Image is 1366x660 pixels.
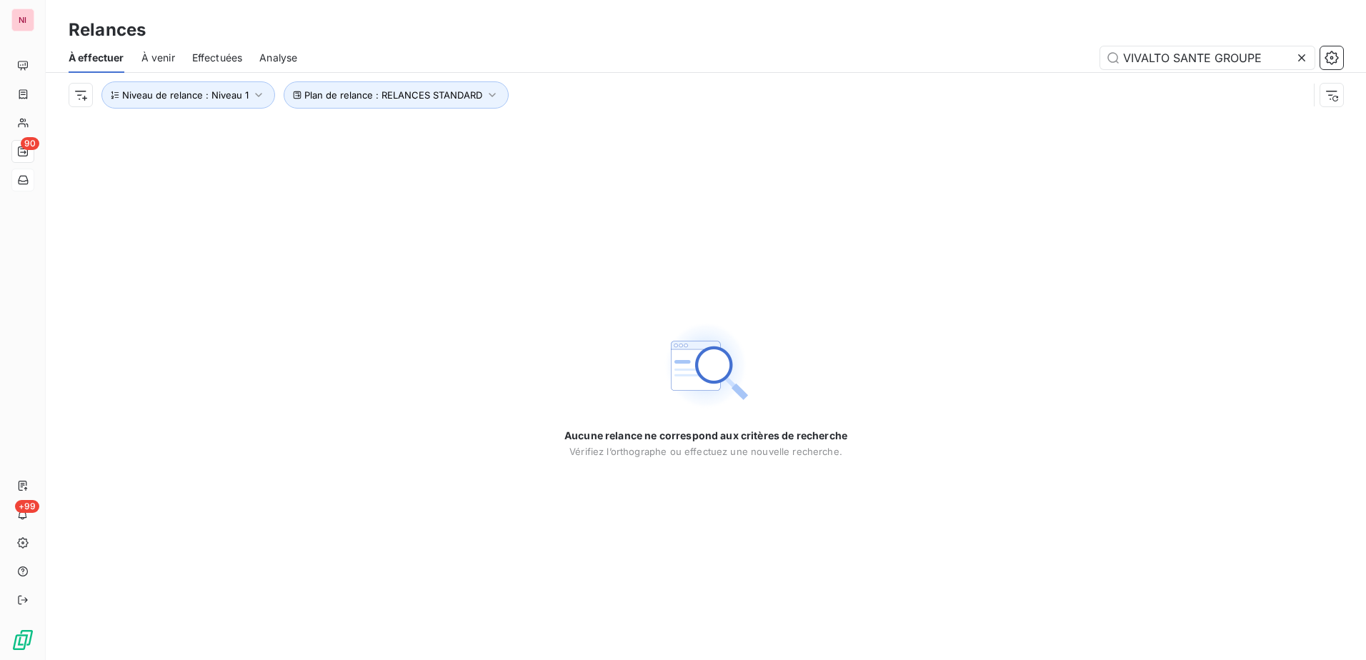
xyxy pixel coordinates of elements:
[259,51,297,65] span: Analyse
[69,51,124,65] span: À effectuer
[21,137,39,150] span: 90
[304,89,482,101] span: Plan de relance : RELANCES STANDARD
[192,51,243,65] span: Effectuées
[564,429,847,443] span: Aucune relance ne correspond aux critères de recherche
[122,89,249,101] span: Niveau de relance : Niveau 1
[141,51,175,65] span: À venir
[101,81,275,109] button: Niveau de relance : Niveau 1
[11,629,34,651] img: Logo LeanPay
[569,446,842,457] span: Vérifiez l’orthographe ou effectuez une nouvelle recherche.
[284,81,509,109] button: Plan de relance : RELANCES STANDARD
[11,9,34,31] div: NI
[660,320,752,411] img: Empty state
[1100,46,1315,69] input: Rechercher
[1317,611,1352,646] iframe: Intercom live chat
[15,500,39,513] span: +99
[69,17,146,43] h3: Relances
